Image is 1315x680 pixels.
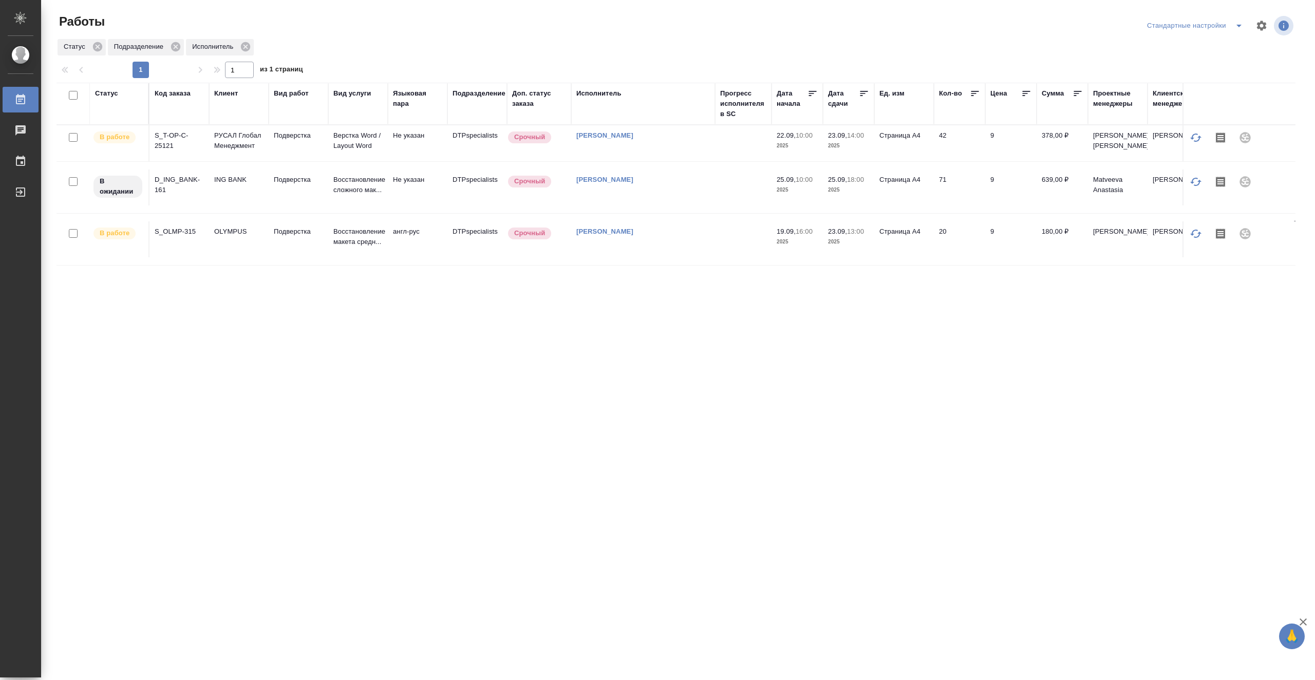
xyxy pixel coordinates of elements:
td: Страница А4 [874,169,934,205]
td: 9 [985,125,1037,161]
p: Подверстка [274,175,323,185]
td: [PERSON_NAME] [1148,221,1207,257]
p: Исполнитель [192,42,237,52]
p: 18:00 [847,176,864,183]
td: [PERSON_NAME] [1148,169,1207,205]
div: Исполнитель назначен, приступать к работе пока рано [92,175,143,199]
td: DTPspecialists [447,169,507,205]
p: РУСАЛ Глобал Менеджмент [214,130,264,151]
button: 🙏 [1279,624,1305,649]
button: Скопировать мини-бриф [1208,125,1233,150]
div: Исполнитель выполняет работу [92,226,143,240]
div: Клиент [214,88,238,99]
p: Подразделение [114,42,167,52]
a: [PERSON_NAME] [576,228,633,235]
span: из 1 страниц [260,63,303,78]
div: Клиентские менеджеры [1153,88,1202,109]
p: Подверстка [274,226,323,237]
div: Вид работ [274,88,309,99]
p: В работе [100,132,129,142]
div: Статус [58,39,106,55]
div: Проект не привязан [1233,221,1257,246]
div: Проект не привязан [1233,125,1257,150]
p: 16:00 [796,228,813,235]
span: Настроить таблицу [1249,13,1274,38]
div: Языковая пара [393,88,442,109]
span: Посмотреть информацию [1274,16,1295,35]
td: 639,00 ₽ [1037,169,1088,205]
p: Срочный [514,132,545,142]
div: Код заказа [155,88,191,99]
td: 180,00 ₽ [1037,221,1088,257]
p: 2025 [828,141,869,151]
p: 10:00 [796,131,813,139]
div: S_OLMP-315 [155,226,204,237]
span: Работы [57,13,105,30]
div: S_T-OP-C-25121 [155,130,204,151]
p: 2025 [777,141,818,151]
td: Matveeva Anastasia [1088,169,1148,205]
button: Обновить [1183,169,1208,194]
td: Страница А4 [874,221,934,257]
p: 25.09, [828,176,847,183]
p: 23.09, [828,131,847,139]
td: [PERSON_NAME] [1148,125,1207,161]
p: Срочный [514,228,545,238]
div: Исполнитель выполняет работу [92,130,143,144]
div: Сумма [1042,88,1064,99]
td: Страница А4 [874,125,934,161]
td: Не указан [388,169,447,205]
p: 2025 [828,237,869,247]
p: 23.09, [828,228,847,235]
p: Верстка Word / Layout Word [333,130,383,151]
td: Не указан [388,125,447,161]
button: Обновить [1183,221,1208,246]
p: Статус [64,42,89,52]
button: Скопировать мини-бриф [1208,169,1233,194]
p: 10:00 [796,176,813,183]
span: 🙏 [1283,626,1301,647]
td: 9 [985,221,1037,257]
td: [PERSON_NAME] [1088,221,1148,257]
div: Проектные менеджеры [1093,88,1142,109]
div: Доп. статус заказа [512,88,566,109]
p: 13:00 [847,228,864,235]
p: Восстановление макета средн... [333,226,383,247]
div: Исполнитель [576,88,622,99]
p: 25.09, [777,176,796,183]
p: Срочный [514,176,545,186]
p: Восстановление сложного мак... [333,175,383,195]
p: ING BANK [214,175,264,185]
td: англ-рус [388,221,447,257]
td: DTPspecialists [447,221,507,257]
div: Вид услуги [333,88,371,99]
td: 9 [985,169,1037,205]
td: DTPspecialists [447,125,507,161]
div: Проект не привязан [1233,169,1257,194]
div: Ед. изм [879,88,905,99]
p: 2025 [777,185,818,195]
p: Подверстка [274,130,323,141]
a: [PERSON_NAME] [576,176,633,183]
p: 22.09, [777,131,796,139]
div: Статус [95,88,118,99]
a: [PERSON_NAME] [576,131,633,139]
p: 2025 [777,237,818,247]
div: Исполнитель [186,39,254,55]
div: split button [1144,17,1249,34]
div: Прогресс исполнителя в SC [720,88,766,119]
div: Дата начала [777,88,807,109]
button: Скопировать мини-бриф [1208,221,1233,246]
p: 2025 [828,185,869,195]
td: 71 [934,169,985,205]
p: [PERSON_NAME], [PERSON_NAME] [1093,130,1142,151]
p: В ожидании [100,176,136,197]
p: OLYMPUS [214,226,264,237]
button: Обновить [1183,125,1208,150]
td: 20 [934,221,985,257]
p: 19.09, [777,228,796,235]
td: 378,00 ₽ [1037,125,1088,161]
div: Кол-во [939,88,962,99]
div: Цена [990,88,1007,99]
div: Подразделение [108,39,184,55]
